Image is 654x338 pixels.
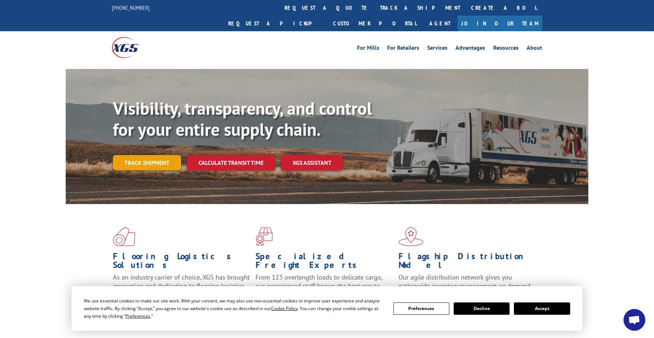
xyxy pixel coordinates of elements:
a: Join Our Team [458,16,542,31]
a: Customer Portal [328,16,422,31]
a: For Retailers [387,45,419,53]
a: XGS ASSISTANT [281,155,343,171]
a: Request a pickup [223,16,328,31]
a: Services [427,45,447,53]
a: Calculate transit time [187,155,275,171]
img: xgs-icon-focused-on-flooring-red [256,227,273,246]
h1: Flagship Distribution Model [398,252,536,273]
button: Accept [514,302,570,315]
span: As an industry carrier of choice, XGS has brought innovation and dedication to flooring logistics... [113,273,250,299]
div: We use essential cookies to make our site work. With your consent, we may also use non-essential ... [84,297,384,320]
button: Preferences [393,302,449,315]
a: Resources [493,45,519,53]
p: From 123 overlength loads to delicate cargo, our experienced staff knows the best way to move you... [256,273,393,305]
h1: Specialized Freight Experts [256,252,393,273]
img: xgs-icon-flagship-distribution-model-red [398,227,424,246]
a: Advantages [455,45,485,53]
a: Track shipment [113,155,181,170]
a: About [527,45,542,53]
a: Agent [422,16,458,31]
div: Cookie Consent Prompt [71,286,583,331]
span: Cookie Policy [271,305,298,311]
a: For Mills [357,45,379,53]
h1: Flooring Logistics Solutions [113,252,250,273]
b: Visibility, transparency, and control for your entire supply chain. [113,97,372,141]
span: Our agile distribution network gives you nationwide inventory management on demand. [398,273,532,290]
a: [PHONE_NUMBER] [112,4,150,11]
button: Decline [454,302,510,315]
div: Open chat [624,309,645,331]
img: xgs-icon-total-supply-chain-intelligence-red [113,227,135,246]
span: Preferences [126,313,150,319]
